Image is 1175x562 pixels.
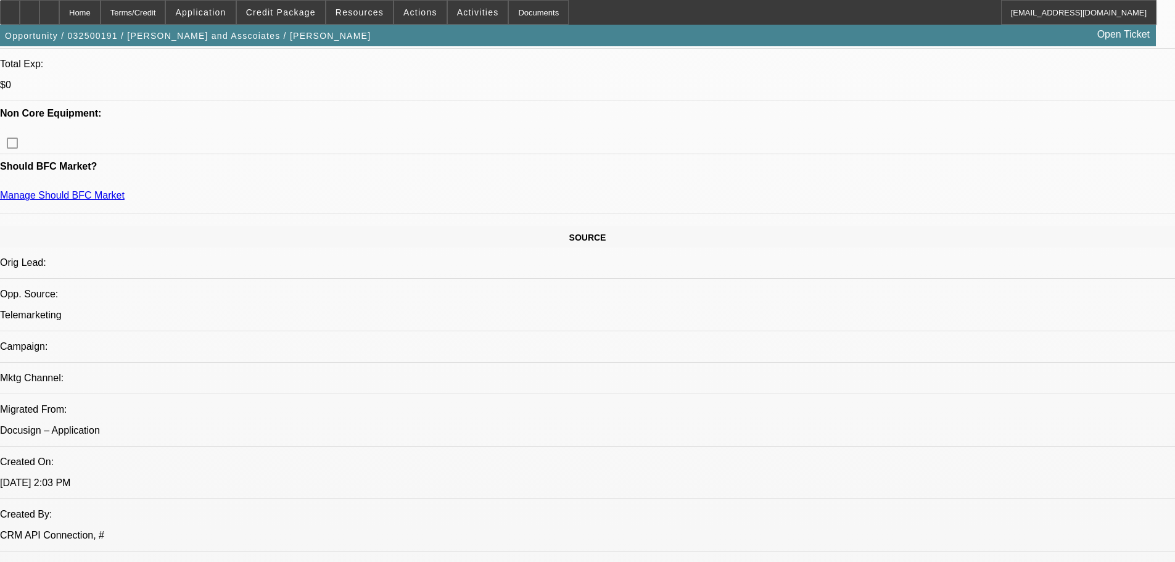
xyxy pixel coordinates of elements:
[448,1,508,24] button: Activities
[569,233,606,242] span: SOURCE
[237,1,325,24] button: Credit Package
[403,7,437,17] span: Actions
[394,1,447,24] button: Actions
[246,7,316,17] span: Credit Package
[326,1,393,24] button: Resources
[1092,24,1155,45] a: Open Ticket
[457,7,499,17] span: Activities
[166,1,235,24] button: Application
[175,7,226,17] span: Application
[5,31,371,41] span: Opportunity / 032500191 / [PERSON_NAME] and Asscoiates / [PERSON_NAME]
[336,7,384,17] span: Resources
